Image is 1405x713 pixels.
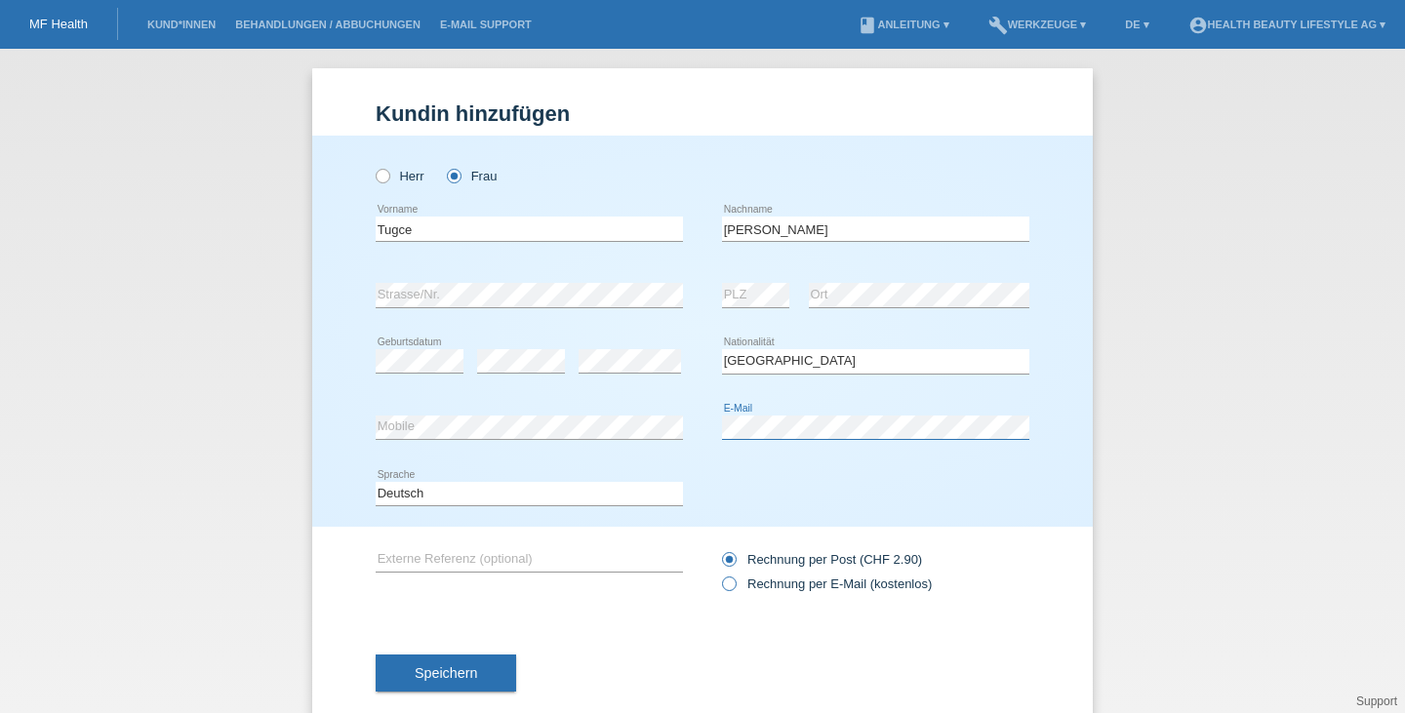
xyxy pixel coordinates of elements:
[722,576,735,601] input: Rechnung per E-Mail (kostenlos)
[1115,19,1158,30] a: DE ▾
[29,17,88,31] a: MF Health
[376,101,1029,126] h1: Kundin hinzufügen
[225,19,430,30] a: Behandlungen / Abbuchungen
[447,169,497,183] label: Frau
[376,169,424,183] label: Herr
[1179,19,1395,30] a: account_circleHealth Beauty Lifestyle AG ▾
[722,576,932,591] label: Rechnung per E-Mail (kostenlos)
[1188,16,1208,35] i: account_circle
[722,552,922,567] label: Rechnung per Post (CHF 2.90)
[376,169,388,181] input: Herr
[430,19,542,30] a: E-Mail Support
[447,169,460,181] input: Frau
[415,665,477,681] span: Speichern
[858,16,877,35] i: book
[376,654,516,692] button: Speichern
[848,19,958,30] a: bookAnleitung ▾
[722,552,735,576] input: Rechnung per Post (CHF 2.90)
[1356,694,1397,708] a: Support
[138,19,225,30] a: Kund*innen
[979,19,1097,30] a: buildWerkzeuge ▾
[988,16,1008,35] i: build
